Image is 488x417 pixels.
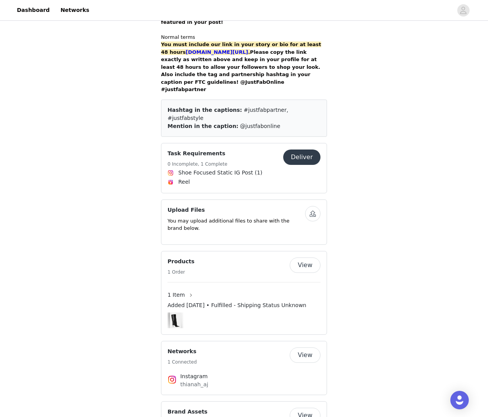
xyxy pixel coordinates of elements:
span: 1 Item [168,291,185,299]
button: View [290,258,320,273]
h5: 1 Order [168,269,194,276]
h4: Task Requirements [168,150,227,158]
div: avatar [460,4,467,17]
p: thianah_aj [180,380,308,389]
div: Networks [161,341,327,395]
a: Dashboard [12,2,54,19]
span: Shoe Focused Static IG Post (1) [178,169,262,177]
h4: Brand Assets [168,408,207,416]
a: Networks [56,2,94,19]
h5: 0 Incomplete, 1 Complete [168,161,227,168]
img: Instagram Reels Icon [168,179,174,185]
span: Reel [178,178,190,186]
h4: Products [168,258,194,266]
button: View [290,347,320,363]
div: Products [161,251,327,335]
h4: Networks [168,347,197,356]
p: You may upload additional files to share with the brand below. [168,217,305,232]
h4: Upload Files [168,206,305,214]
img: Instagram Icon [168,375,177,384]
span: #justfabpartner, #justfabstyle [168,107,288,121]
img: Instagram Icon [168,170,174,176]
img: Image Background Blur [168,311,183,330]
p: Normal terms [161,33,327,41]
a: [DOMAIN_NAME][URL] [186,49,248,55]
strong: @justfabonline or @shoedazzle on products featured in your post! [161,12,302,25]
h4: Instagram [180,372,308,380]
span: Added [DATE] • Fulfilled - Shipping Status Unknown [168,301,306,309]
strong: . [186,49,250,55]
button: Deliver [283,150,320,165]
strong: You must include our link in your story or bio for at least 48 hours [161,42,321,55]
div: Open Intercom Messenger [450,391,469,409]
img: Sivan Stiletto Boot [170,312,181,328]
span: Hashtag in the captions: [168,107,242,113]
div: Task Requirements [161,143,327,193]
span: Mention in the caption: [168,123,238,129]
h5: 1 Connected [168,359,197,365]
span: @justfabonline [240,123,281,129]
